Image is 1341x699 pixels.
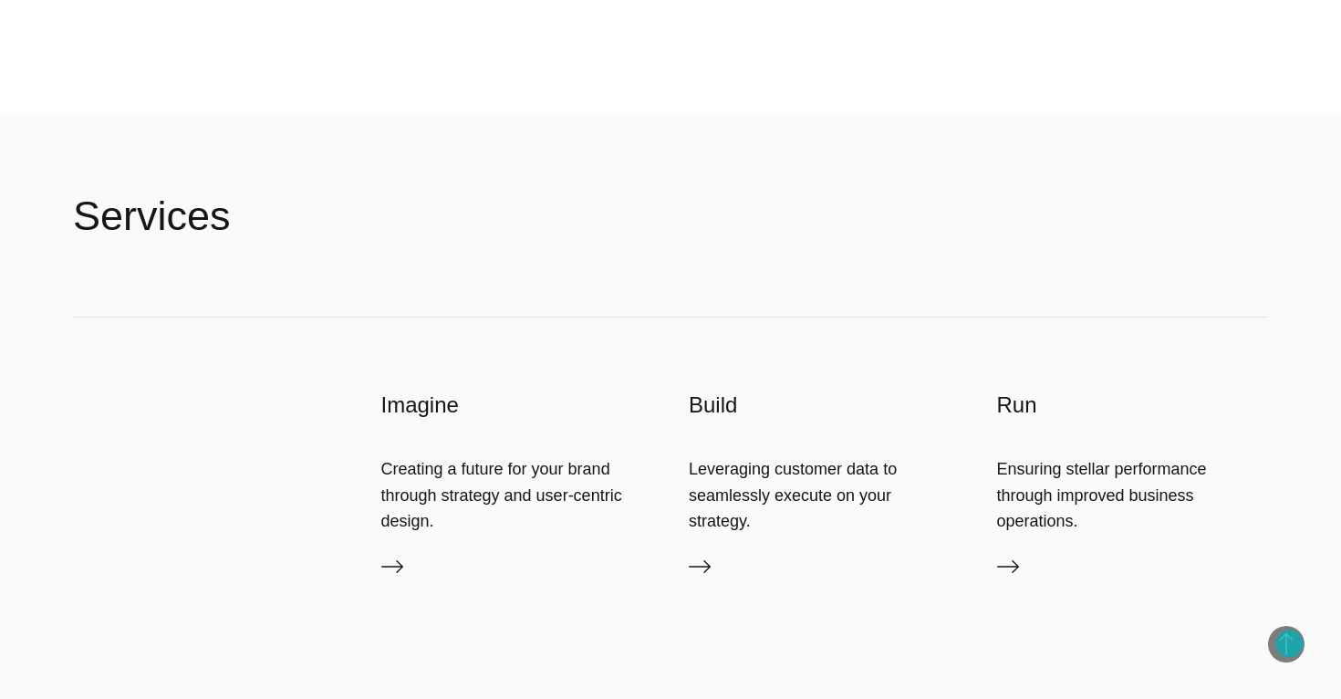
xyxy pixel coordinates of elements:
[997,391,1269,420] h3: Run
[381,391,653,420] h3: Imagine
[689,456,961,534] div: Leveraging customer data to seamlessly execute on your strategy.
[997,456,1269,534] div: Ensuring stellar performance through improved business operations.
[1268,626,1305,662] button: Back to Top
[381,456,653,534] div: Creating a future for your brand through strategy and user-centric design.
[73,189,231,244] h2: Services
[689,391,961,420] h3: Build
